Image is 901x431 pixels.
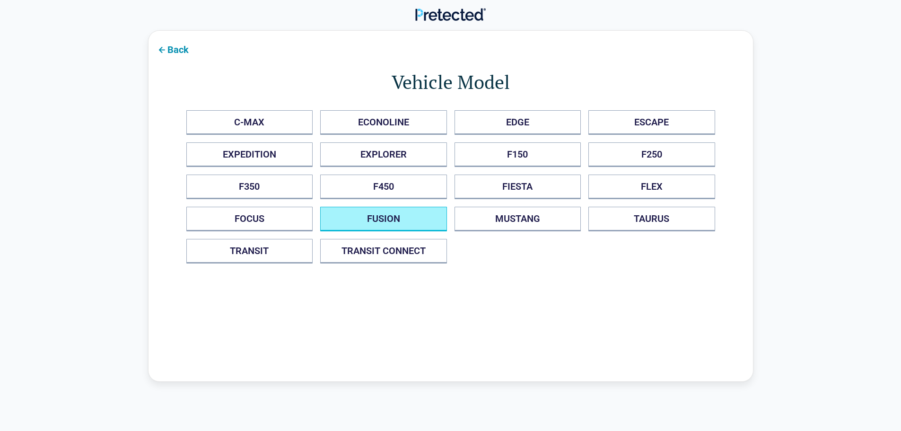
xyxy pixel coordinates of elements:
[455,207,581,231] button: MUSTANG
[186,175,313,199] button: F350
[455,175,581,199] button: FIESTA
[320,175,447,199] button: F450
[320,110,447,135] button: ECONOLINE
[186,142,313,167] button: EXPEDITION
[320,142,447,167] button: EXPLORER
[149,38,196,60] button: Back
[186,239,313,264] button: TRANSIT
[186,110,313,135] button: C-MAX
[588,110,715,135] button: ESCAPE
[186,207,313,231] button: FOCUS
[186,69,715,95] h1: Vehicle Model
[588,207,715,231] button: TAURUS
[320,239,447,264] button: TRANSIT CONNECT
[588,142,715,167] button: F250
[588,175,715,199] button: FLEX
[455,110,581,135] button: EDGE
[320,207,447,231] button: FUSION
[455,142,581,167] button: F150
